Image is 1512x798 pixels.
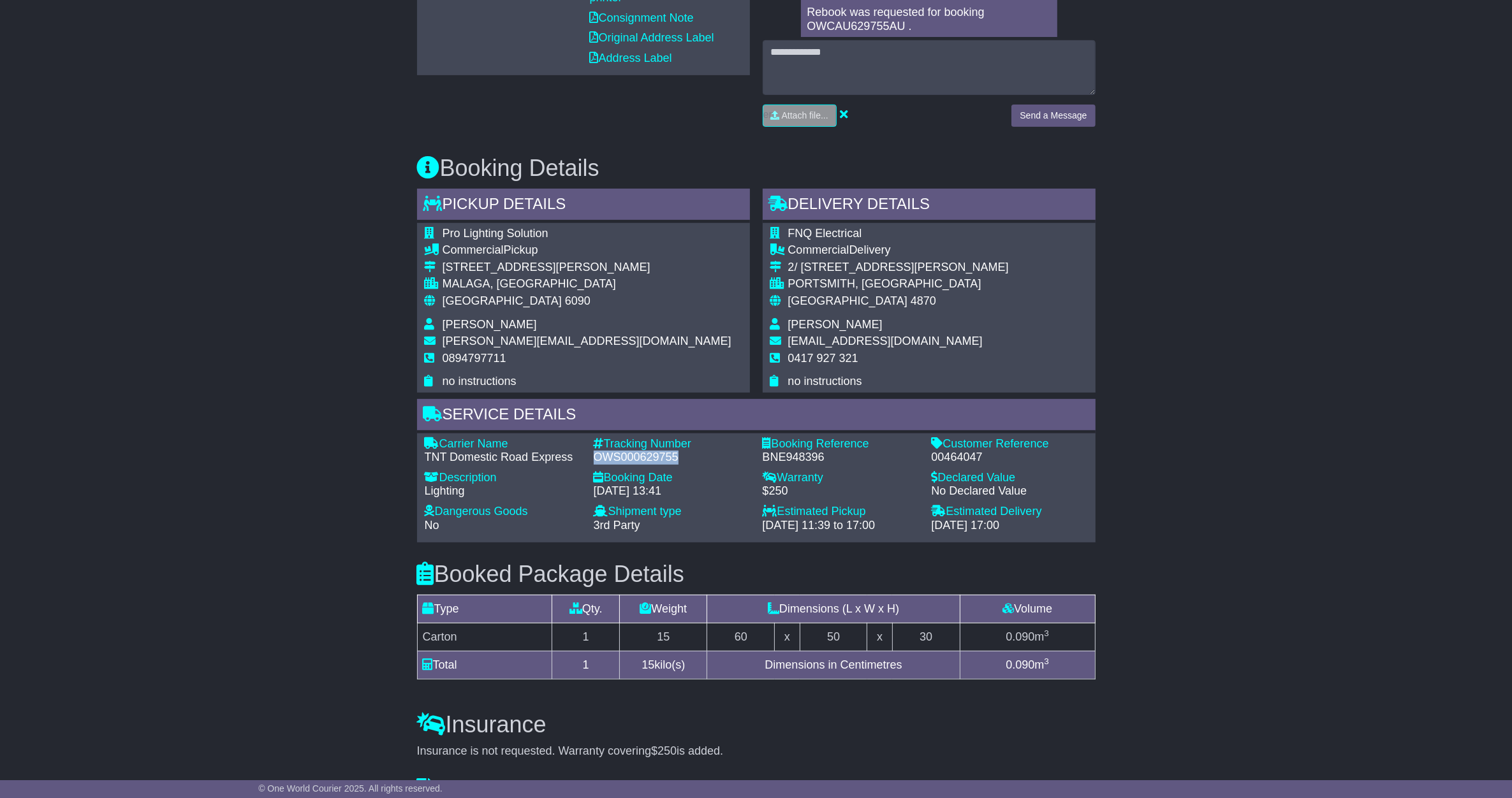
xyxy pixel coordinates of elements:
[1011,105,1095,127] button: Send a Message
[552,651,620,679] td: 1
[867,623,892,651] td: x
[590,11,694,24] a: Consignment Note
[417,623,552,651] td: Carton
[425,437,581,451] div: Carrier Name
[417,651,552,679] td: Total
[594,471,750,485] div: Booking Date
[788,243,1009,258] div: Delivery
[788,318,883,331] span: [PERSON_NAME]
[911,294,936,307] span: 4870
[417,189,750,223] div: Pickup Details
[258,783,443,794] span: © One World Courier 2025. All rights reserved.
[807,6,1051,33] p: Rebook was requested for booking OWCAU629755AU .
[1006,630,1034,643] span: 0.090
[594,437,750,451] div: Tracking Number
[788,352,858,365] span: 0417 927 321
[443,243,731,258] div: Pickup
[417,712,1096,737] h3: Insurance
[417,595,552,623] td: Type
[960,623,1095,651] td: m
[590,31,714,44] a: Original Address Label
[1044,657,1049,666] sup: 3
[892,623,960,651] td: 30
[763,505,919,519] div: Estimated Pickup
[932,451,1088,465] div: 00464047
[642,658,654,671] span: 15
[552,595,620,623] td: Qty.
[443,375,517,388] span: no instructions
[960,595,1095,623] td: Volume
[425,484,581,498] div: Lighting
[417,156,1096,181] h3: Booking Details
[800,623,867,651] td: 50
[763,484,919,498] div: $250
[763,471,919,485] div: Warranty
[594,484,750,498] div: [DATE] 13:41
[620,623,707,651] td: 15
[425,519,439,532] span: No
[425,471,581,485] div: Description
[565,294,591,307] span: 6090
[417,744,1096,758] div: Insurance is not requested. Warranty covering is added.
[443,294,562,307] span: [GEOGRAPHIC_DATA]
[443,335,731,347] span: [PERSON_NAME][EMAIL_ADDRESS][DOMAIN_NAME]
[775,623,800,651] td: x
[763,519,919,533] div: [DATE] 11:39 to 17:00
[417,399,1096,433] div: Service Details
[932,519,1088,533] div: [DATE] 17:00
[763,189,1096,223] div: Delivery Details
[960,651,1095,679] td: m
[707,651,960,679] td: Dimensions in Centimetres
[443,318,537,331] span: [PERSON_NAME]
[788,277,1009,291] div: PORTSMITH, [GEOGRAPHIC_DATA]
[425,451,581,465] div: TNT Domestic Road Express
[620,595,707,623] td: Weight
[594,519,640,532] span: 3rd Party
[932,505,1088,519] div: Estimated Delivery
[425,505,581,519] div: Dangerous Goods
[788,243,849,256] span: Commercial
[763,451,919,465] div: BNE948396
[707,595,960,623] td: Dimensions (L x W x H)
[788,294,907,307] span: [GEOGRAPHIC_DATA]
[932,484,1088,498] div: No Declared Value
[651,744,677,757] span: $250
[590,52,672,64] a: Address Label
[707,623,775,651] td: 60
[443,352,506,365] span: 0894797711
[1044,628,1049,638] sup: 3
[763,437,919,451] div: Booking Reference
[594,451,750,465] div: OWS000629755
[443,277,731,291] div: MALAGA, [GEOGRAPHIC_DATA]
[788,335,983,347] span: [EMAIL_ADDRESS][DOMAIN_NAME]
[932,437,1088,451] div: Customer Reference
[417,562,1096,587] h3: Booked Package Details
[620,651,707,679] td: kilo(s)
[932,471,1088,485] div: Declared Value
[788,261,1009,275] div: 2/ [STREET_ADDRESS][PERSON_NAME]
[788,375,862,388] span: no instructions
[443,227,548,240] span: Pro Lighting Solution
[1006,658,1034,671] span: 0.090
[443,243,504,256] span: Commercial
[594,505,750,519] div: Shipment type
[552,623,620,651] td: 1
[443,261,731,275] div: [STREET_ADDRESS][PERSON_NAME]
[788,227,862,240] span: FNQ Electrical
